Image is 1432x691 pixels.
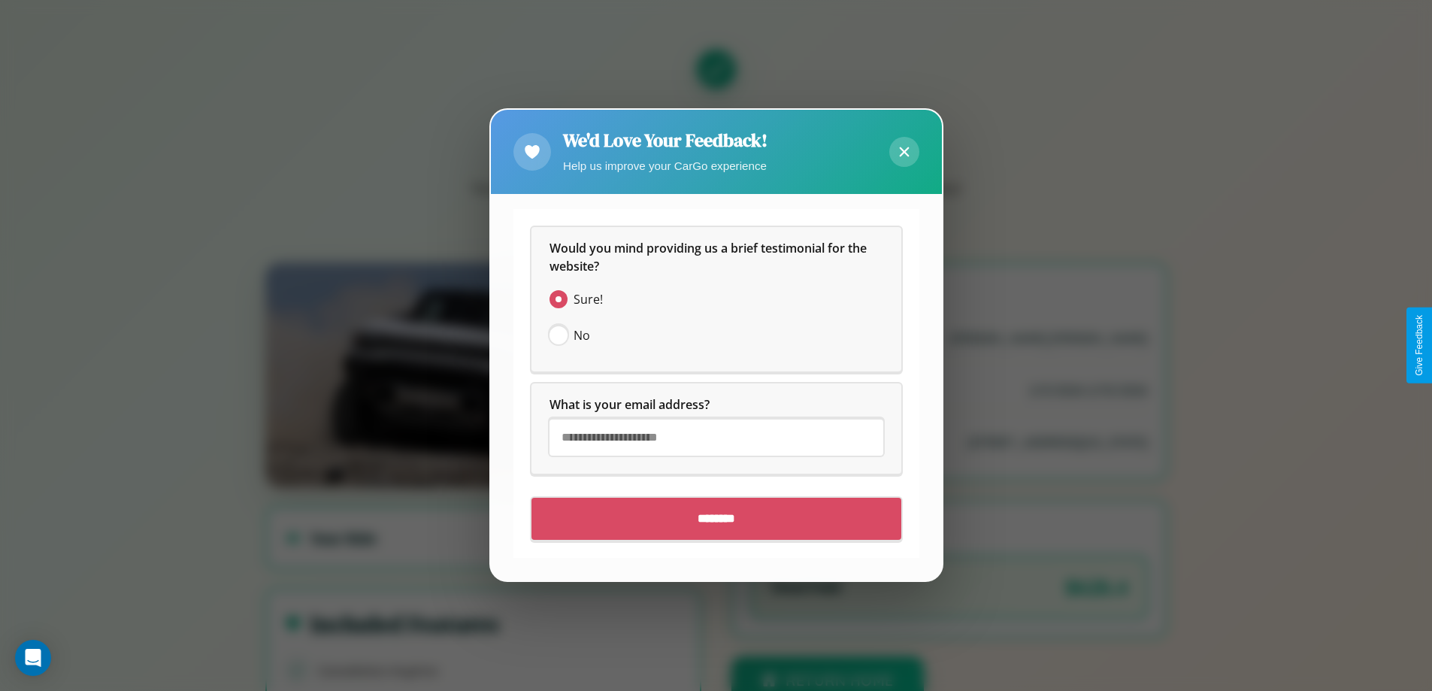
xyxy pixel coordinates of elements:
[15,640,51,676] div: Open Intercom Messenger
[574,327,590,345] span: No
[1414,315,1424,376] div: Give Feedback
[549,241,870,275] span: Would you mind providing us a brief testimonial for the website?
[563,128,767,153] h2: We'd Love Your Feedback!
[549,397,710,414] span: What is your email address?
[563,156,767,176] p: Help us improve your CarGo experience
[574,291,603,309] span: Sure!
